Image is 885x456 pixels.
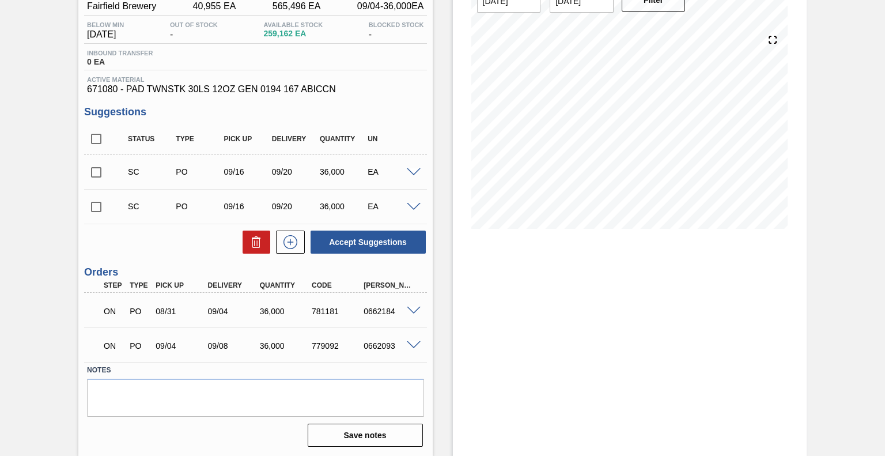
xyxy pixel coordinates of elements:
[366,21,427,40] div: -
[104,341,124,351] p: ON
[167,21,221,40] div: -
[153,307,210,316] div: 08/31/2025
[269,167,322,176] div: 09/20/2025
[193,1,236,12] span: 40,955 EA
[311,231,426,254] button: Accept Suggestions
[365,167,417,176] div: EA
[101,333,127,359] div: Negotiating Order
[365,202,417,211] div: EA
[273,1,321,12] span: 565,496 EA
[101,281,127,289] div: Step
[87,29,124,40] span: [DATE]
[237,231,270,254] div: Delete Suggestions
[221,167,274,176] div: 09/16/2025
[365,135,417,143] div: UN
[317,135,369,143] div: Quantity
[127,341,153,351] div: Purchase order
[305,229,427,255] div: Accept Suggestions
[221,202,274,211] div: 09/16/2025
[270,231,305,254] div: New suggestion
[125,167,177,176] div: Suggestion Created
[87,58,153,66] span: 0 EA
[308,424,423,447] button: Save notes
[173,135,225,143] div: Type
[269,202,322,211] div: 09/20/2025
[257,281,314,289] div: Quantity
[361,281,418,289] div: [PERSON_NAME]. ID
[104,307,124,316] p: ON
[317,202,369,211] div: 36,000
[309,307,366,316] div: 781181
[127,281,153,289] div: Type
[257,341,314,351] div: 36,000
[87,21,124,28] span: Below Min
[205,341,262,351] div: 09/08/2025
[87,50,153,56] span: Inbound Transfer
[153,281,210,289] div: Pick up
[173,202,225,211] div: Purchase order
[205,307,262,316] div: 09/04/2025
[205,281,262,289] div: Delivery
[84,106,426,118] h3: Suggestions
[369,21,424,28] span: Blocked Stock
[84,266,426,278] h3: Orders
[153,341,210,351] div: 09/04/2025
[269,135,322,143] div: Delivery
[263,29,323,38] span: 259,162 EA
[87,1,156,12] span: Fairfield Brewery
[263,21,323,28] span: Available Stock
[309,341,366,351] div: 779092
[357,1,424,12] span: 09/04 - 36,000 EA
[170,21,218,28] span: Out Of Stock
[221,135,274,143] div: Pick up
[87,76,423,83] span: Active Material
[125,202,177,211] div: Suggestion Created
[87,84,423,95] span: 671080 - PAD TWNSTK 30LS 12OZ GEN 0194 167 ABICCN
[361,341,418,351] div: 0662093
[125,135,177,143] div: Status
[257,307,314,316] div: 36,000
[317,167,369,176] div: 36,000
[173,167,225,176] div: Purchase order
[87,362,423,379] label: Notes
[101,299,127,324] div: Negotiating Order
[127,307,153,316] div: Purchase order
[309,281,366,289] div: Code
[361,307,418,316] div: 0662184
